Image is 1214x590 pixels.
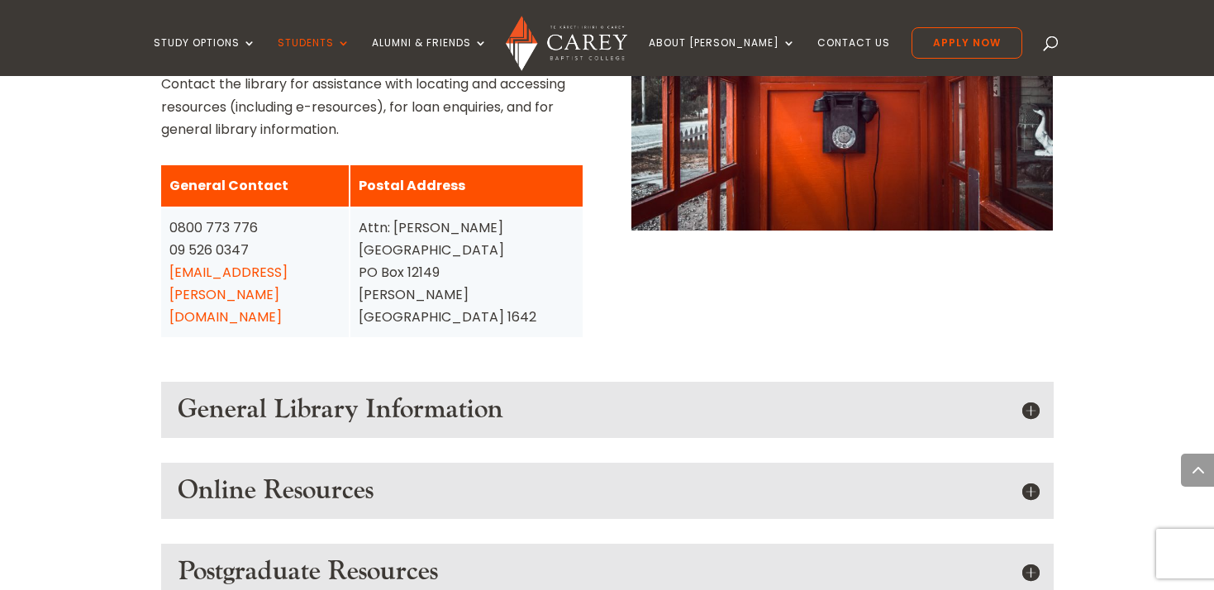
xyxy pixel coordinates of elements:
strong: Postal Address [359,176,465,195]
a: Study Options [154,37,256,76]
img: Carey Baptist College [506,16,627,71]
a: [EMAIL_ADDRESS][PERSON_NAME][DOMAIN_NAME] [169,263,288,326]
a: Contact Us [817,37,890,76]
strong: General Contact [169,176,288,195]
p: Contact the library for assistance with locating and accessing resources (including e-resources),... [161,73,583,140]
a: Apply Now [912,27,1022,59]
h5: General Library Information [178,394,1037,426]
div: Attn: [PERSON_NAME][GEOGRAPHIC_DATA] PO Box 12149 [PERSON_NAME] [GEOGRAPHIC_DATA] 1642 [359,216,574,329]
a: About [PERSON_NAME] [649,37,796,76]
h5: Online Resources [178,475,1037,507]
div: 0800 773 776 09 526 0347 [169,216,341,329]
a: Students [278,37,350,76]
a: Alumni & Friends [372,37,488,76]
h5: Postgraduate Resources [178,556,1037,588]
